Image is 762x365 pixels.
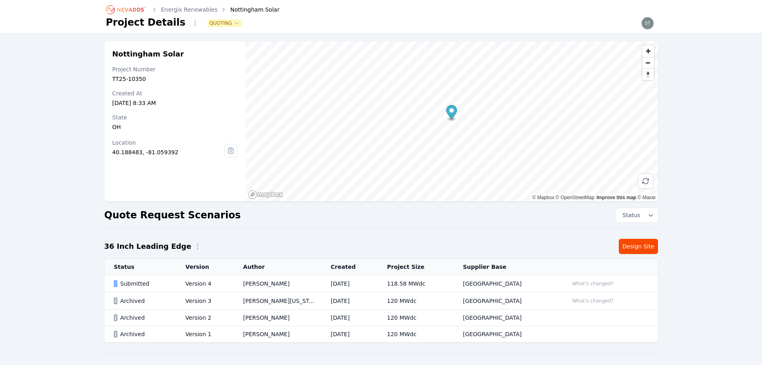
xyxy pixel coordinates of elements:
div: Project Number [112,65,238,73]
button: Reset bearing to north [642,69,654,80]
h2: Quote Request Scenarios [104,209,241,222]
td: [GEOGRAPHIC_DATA] [453,275,559,292]
h2: Nottingham Solar [112,49,238,59]
div: Created At [112,89,238,97]
td: [DATE] [321,275,378,292]
th: Created [321,259,378,275]
th: Status [104,259,176,275]
th: Version [176,259,234,275]
td: 120 MWdc [377,292,453,310]
td: [DATE] [321,326,378,343]
a: Improve this map [596,195,636,200]
div: Submitted [114,280,172,288]
tr: ArchivedVersion 3[PERSON_NAME][US_STATE][DATE]120 MWdc[GEOGRAPHIC_DATA]What's changed? [104,292,658,310]
div: TT25-10350 [112,75,238,83]
a: OpenStreetMap [556,195,594,200]
tr: ArchivedVersion 2[PERSON_NAME][DATE]120 MWdc[GEOGRAPHIC_DATA] [104,310,658,326]
td: 120 MWdc [377,310,453,326]
th: Author [234,259,321,275]
canvas: Map [246,41,658,202]
span: Status [619,211,640,219]
button: What's changed? [569,279,617,288]
nav: Breadcrumb [106,3,280,16]
td: Version 2 [176,310,234,326]
button: Zoom in [642,45,654,57]
div: 40.188483, -81.059392 [112,148,224,156]
td: Version 1 [176,326,234,343]
div: Location [112,139,224,147]
span: Reset bearing to north [642,69,654,80]
tr: SubmittedVersion 4[PERSON_NAME][DATE]118.58 MWdc[GEOGRAPHIC_DATA]What's changed? [104,275,658,292]
a: Maxar [638,195,656,200]
a: Energix Renewables [161,6,218,14]
td: [PERSON_NAME] [234,326,321,343]
div: State [112,113,238,121]
img: steve.mustaro@nevados.solar [641,17,654,30]
div: OH [112,123,238,131]
td: [PERSON_NAME] [234,275,321,292]
h1: Project Details [106,16,186,29]
td: [DATE] [321,310,378,326]
button: Zoom out [642,57,654,69]
td: [DATE] [321,292,378,310]
div: Archived [114,297,172,305]
td: Version 4 [176,275,234,292]
td: [GEOGRAPHIC_DATA] [453,292,559,310]
td: Version 3 [176,292,234,310]
tr: ArchivedVersion 1[PERSON_NAME][DATE]120 MWdc[GEOGRAPHIC_DATA] [104,326,658,343]
td: [PERSON_NAME] [234,310,321,326]
button: Quoting [208,20,242,26]
div: Map marker [446,105,457,121]
th: Project Size [377,259,453,275]
button: Status [616,208,658,222]
td: [GEOGRAPHIC_DATA] [453,326,559,343]
a: Design Site [619,239,658,254]
div: Nottingham Solar [219,6,280,14]
a: Mapbox [532,195,554,200]
div: Archived [114,314,172,322]
div: [DATE] 8:33 AM [112,99,238,107]
td: [PERSON_NAME][US_STATE] [234,292,321,310]
div: Archived [114,330,172,338]
td: 118.58 MWdc [377,275,453,292]
a: Mapbox homepage [248,190,283,199]
h2: 36 Inch Leading Edge [104,241,192,252]
button: What's changed? [569,296,617,305]
th: Supplier Base [453,259,559,275]
td: [GEOGRAPHIC_DATA] [453,310,559,326]
td: 120 MWdc [377,326,453,343]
